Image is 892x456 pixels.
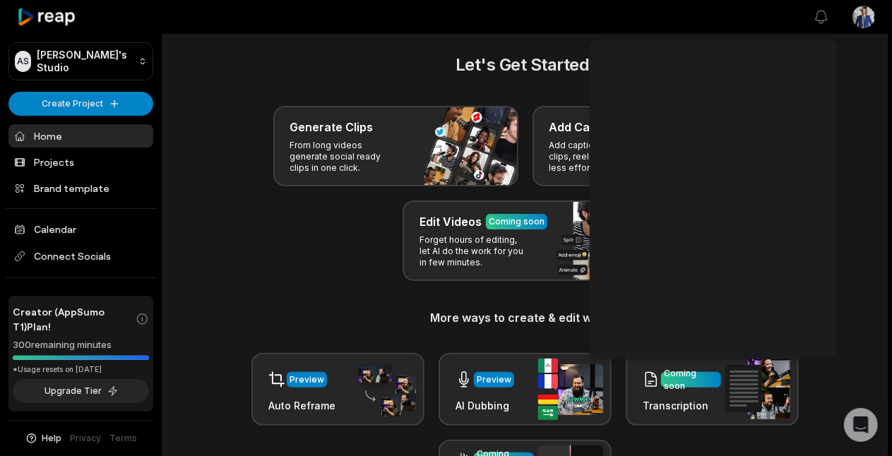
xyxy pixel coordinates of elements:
[549,119,625,136] h3: Add Captions
[180,309,870,326] h3: More ways to create & edit with AI
[180,52,870,78] h2: Let's Get Started!
[8,124,153,148] a: Home
[268,398,335,413] h3: Auto Reframe
[538,359,603,420] img: ai_dubbing.png
[110,432,138,445] a: Terms
[15,51,31,72] div: AS
[8,150,153,174] a: Projects
[8,217,153,241] a: Calendar
[489,215,545,228] div: Coming soon
[844,408,878,442] div: Open Intercom Messenger
[13,379,149,403] button: Upgrade Tier
[725,359,790,419] img: transcription.png
[290,140,400,174] p: From long videos generate social ready clips in one click.
[456,398,514,413] h3: AI Dubbing
[351,362,416,417] img: auto_reframe.png
[477,373,511,386] div: Preview
[13,364,149,375] div: *Usage resets on [DATE]
[13,304,136,334] span: Creator (AppSumo T1) Plan!
[8,176,153,200] a: Brand template
[664,367,718,392] div: Coming soon
[420,213,482,230] h3: Edit Videos
[8,92,153,116] button: Create Project
[37,49,133,74] p: [PERSON_NAME]'s Studio
[290,119,374,136] h3: Generate Clips
[8,244,153,269] span: Connect Socials
[13,338,149,352] div: 300 remaining minutes
[290,373,324,386] div: Preview
[71,432,102,445] a: Privacy
[42,432,62,445] span: Help
[549,140,659,174] p: Add captions to your clips, reels, stories with less effort in no time.
[643,398,721,413] h3: Transcription
[25,432,62,445] button: Help
[420,234,529,268] p: Forget hours of editing, let AI do the work for you in few minutes.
